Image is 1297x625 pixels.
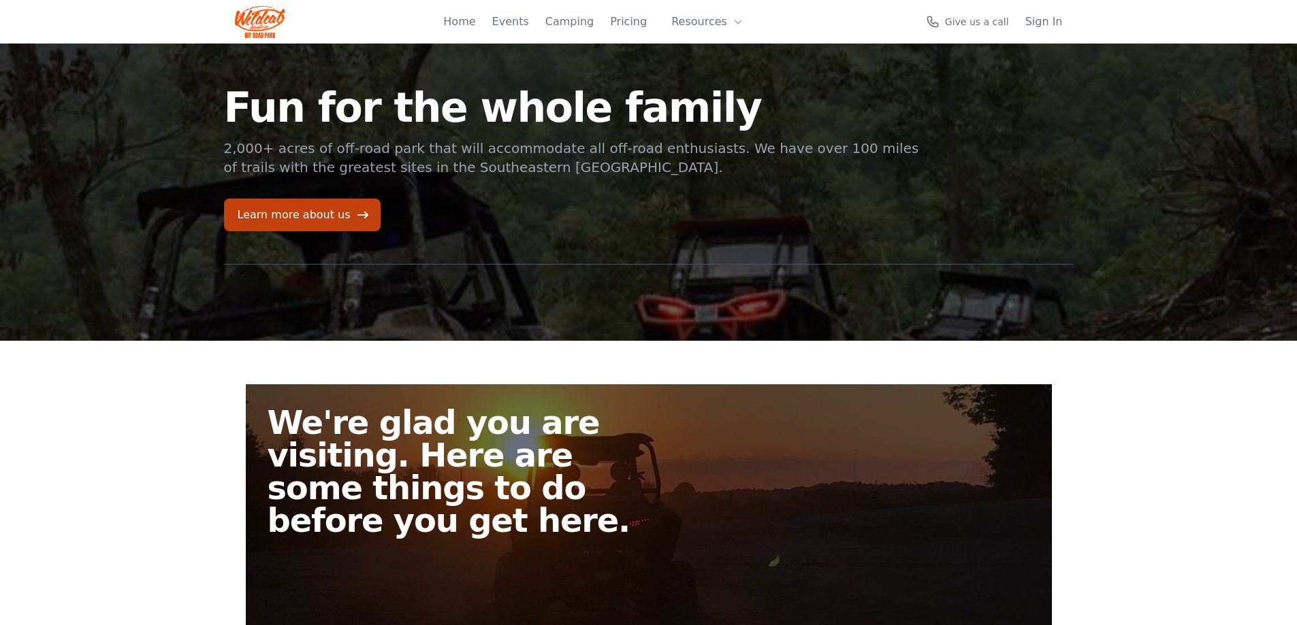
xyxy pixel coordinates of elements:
[926,15,1009,29] a: Give us a call
[945,15,1009,29] span: Give us a call
[268,406,660,537] h2: We're glad you are visiting. Here are some things to do before you get here.
[492,14,529,30] a: Events
[663,8,752,35] button: Resources
[443,14,475,30] a: Home
[610,14,647,30] a: Pricing
[224,139,921,177] p: 2,000+ acres of off-road park that will accommodate all off-road enthusiasts. We have over 100 mi...
[224,87,921,128] h1: Fun for the whole family
[224,199,381,231] a: Learn more about us
[545,14,594,30] a: Camping
[235,5,286,38] img: Wildcat Logo
[1025,14,1063,30] a: Sign In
